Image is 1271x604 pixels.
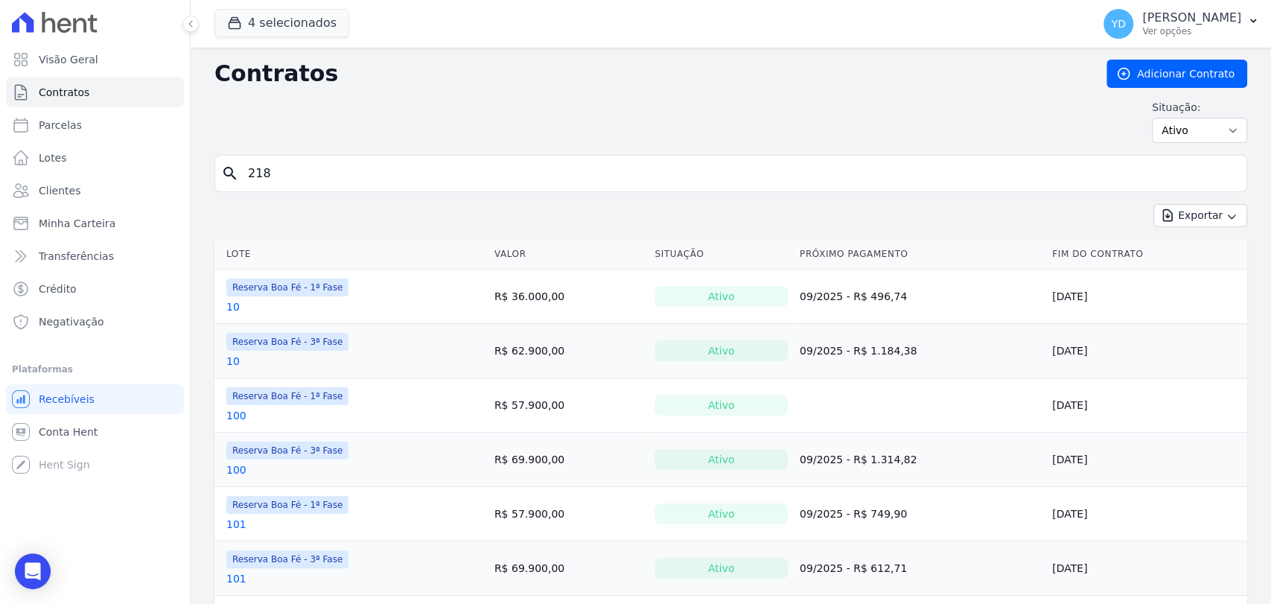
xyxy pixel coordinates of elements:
td: [DATE] [1046,433,1247,487]
th: Lote [214,239,488,270]
a: Parcelas [6,110,184,140]
a: Recebíveis [6,384,184,414]
a: 09/2025 - R$ 496,74 [800,290,907,302]
a: Adicionar Contrato [1106,60,1247,88]
span: Parcelas [39,118,82,133]
span: Contratos [39,85,89,100]
span: Reserva Boa Fé - 3ª Fase [226,442,348,460]
a: 09/2025 - R$ 1.314,82 [800,454,917,465]
button: Exportar [1153,204,1247,227]
td: [DATE] [1046,270,1247,324]
button: 4 selecionados [214,9,349,37]
span: Negativação [39,314,104,329]
span: Reserva Boa Fé - 1ª Fase [226,279,348,296]
span: Transferências [39,249,114,264]
a: 10 [226,354,240,369]
a: 100 [226,462,246,477]
a: Transferências [6,241,184,271]
span: Lotes [39,150,67,165]
div: Plataformas [12,360,178,378]
div: Ativo [654,395,788,416]
th: Situação [649,239,794,270]
p: Ver opções [1142,25,1241,37]
a: Crédito [6,274,184,304]
a: Clientes [6,176,184,206]
span: Recebíveis [39,392,95,407]
span: YD [1111,19,1125,29]
td: R$ 69.900,00 [488,433,649,487]
span: Visão Geral [39,52,98,67]
a: 09/2025 - R$ 749,90 [800,508,907,520]
td: R$ 57.900,00 [488,487,649,541]
a: Contratos [6,77,184,107]
a: 100 [226,408,246,423]
a: Conta Hent [6,417,184,447]
td: R$ 57.900,00 [488,378,649,433]
button: YD [PERSON_NAME] Ver opções [1092,3,1271,45]
span: Reserva Boa Fé - 3ª Fase [226,550,348,568]
div: Ativo [654,340,788,361]
th: Valor [488,239,649,270]
a: 09/2025 - R$ 612,71 [800,562,907,574]
span: Clientes [39,183,80,198]
a: Negativação [6,307,184,337]
div: Ativo [654,449,788,470]
th: Próximo Pagamento [794,239,1046,270]
span: Reserva Boa Fé - 1ª Fase [226,387,348,405]
span: Reserva Boa Fé - 3ª Fase [226,333,348,351]
input: Buscar por nome do lote [239,159,1240,188]
span: Reserva Boa Fé - 1ª Fase [226,496,348,514]
td: R$ 62.900,00 [488,324,649,378]
span: Crédito [39,282,77,296]
td: R$ 69.900,00 [488,541,649,596]
div: Ativo [654,286,788,307]
div: Open Intercom Messenger [15,553,51,589]
div: Ativo [654,503,788,524]
td: [DATE] [1046,378,1247,433]
td: [DATE] [1046,487,1247,541]
a: 09/2025 - R$ 1.184,38 [800,345,917,357]
a: 10 [226,299,240,314]
td: [DATE] [1046,541,1247,596]
label: Situação: [1152,100,1247,115]
td: [DATE] [1046,324,1247,378]
span: Minha Carteira [39,216,115,231]
a: Lotes [6,143,184,173]
a: Minha Carteira [6,209,184,238]
th: Fim do Contrato [1046,239,1247,270]
td: R$ 36.000,00 [488,270,649,324]
h2: Contratos [214,60,1083,87]
span: Conta Hent [39,425,98,439]
p: [PERSON_NAME] [1142,10,1241,25]
div: Ativo [654,558,788,579]
i: search [221,165,239,182]
a: 101 [226,571,246,586]
a: Visão Geral [6,45,184,74]
a: 101 [226,517,246,532]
